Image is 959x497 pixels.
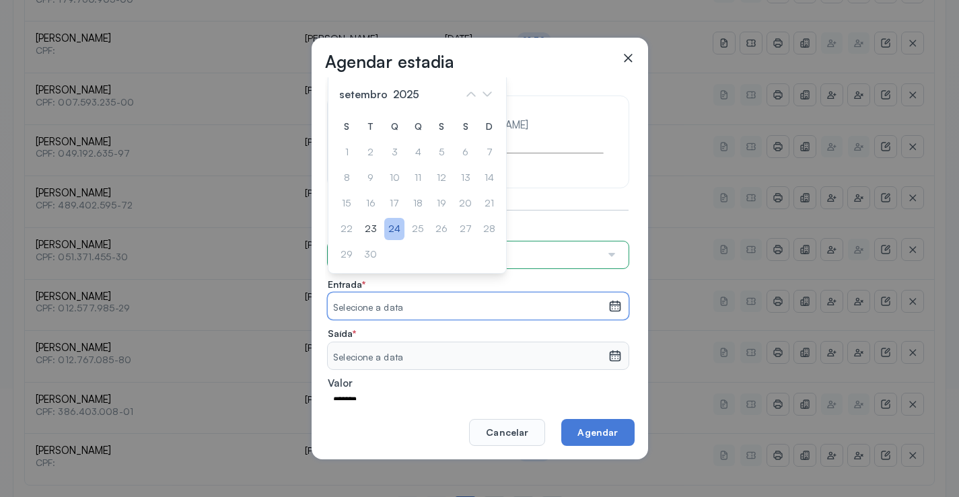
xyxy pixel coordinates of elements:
div: S [431,116,452,138]
div: D [479,116,499,138]
button: Cancelar [469,419,545,446]
span: Entrada [328,278,365,291]
small: Selecione a data [333,301,602,315]
div: T [360,116,381,138]
h3: Agendar estadia [325,51,454,72]
div: 24 [384,218,404,240]
div: S [336,116,357,138]
div: Q [408,116,428,138]
span: setembro [336,85,390,104]
small: Selecione a data [333,351,602,365]
span: 2025 [390,85,422,104]
span: Saída [328,328,356,340]
button: Agendar [561,419,634,446]
div: Q [384,116,404,138]
span: Valor [328,377,353,390]
div: 23 [360,218,381,240]
div: S [455,116,476,138]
